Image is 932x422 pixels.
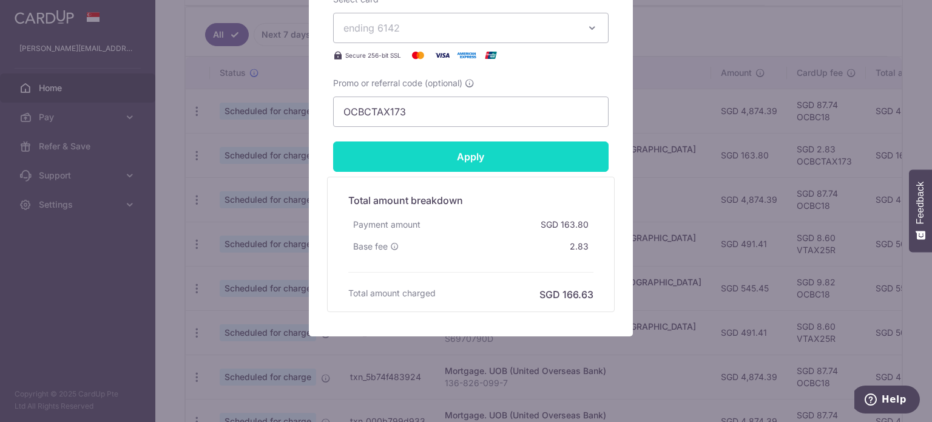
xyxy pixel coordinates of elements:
[539,287,593,302] h6: SGD 166.63
[430,48,454,63] img: Visa
[565,236,593,257] div: 2.83
[348,214,425,236] div: Payment amount
[343,22,400,34] span: ending 6142
[909,169,932,252] button: Feedback - Show survey
[333,13,609,43] button: ending 6142
[333,77,462,89] span: Promo or referral code (optional)
[854,386,920,416] iframe: Opens a widget where you can find more information
[345,50,401,60] span: Secure 256-bit SSL
[333,141,609,172] input: Apply
[454,48,479,63] img: American Express
[353,240,388,253] span: Base fee
[915,182,926,224] span: Feedback
[406,48,430,63] img: Mastercard
[479,48,503,63] img: UnionPay
[348,287,436,299] h6: Total amount charged
[348,193,593,208] h5: Total amount breakdown
[536,214,593,236] div: SGD 163.80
